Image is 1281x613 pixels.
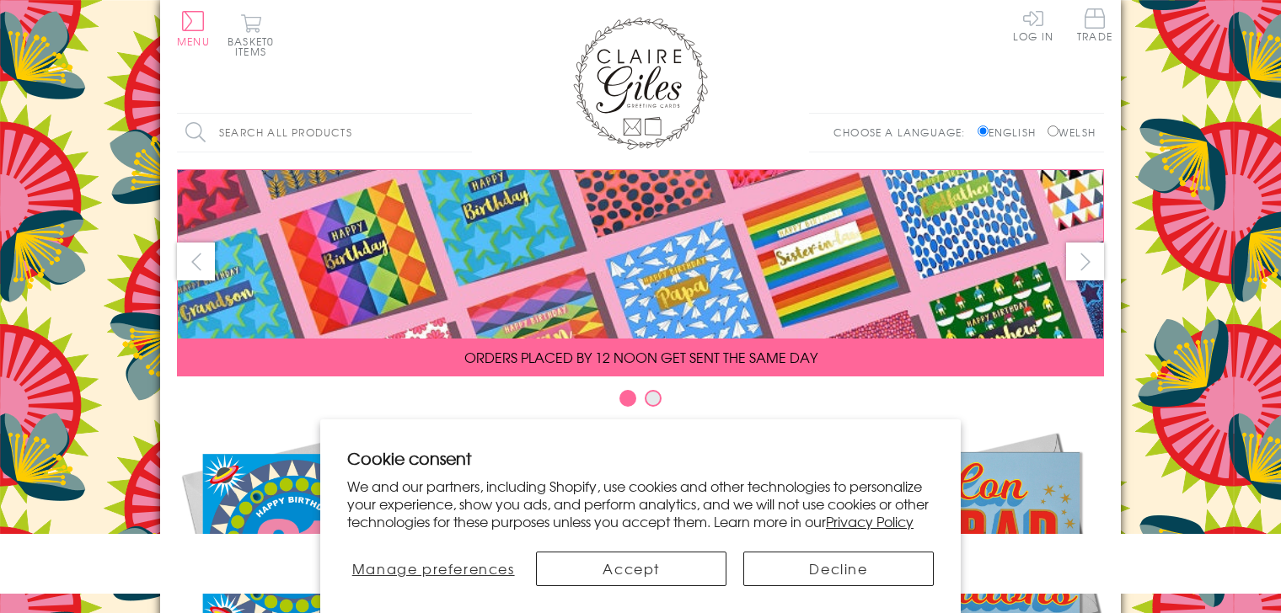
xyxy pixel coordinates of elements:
[464,347,817,367] span: ORDERS PLACED BY 12 NOON GET SENT THE SAME DAY
[352,558,515,578] span: Manage preferences
[235,34,274,59] span: 0 items
[228,13,274,56] button: Basket0 items
[177,243,215,280] button: prev
[177,114,472,152] input: Search all products
[1013,8,1053,41] a: Log In
[1048,125,1059,136] input: Welsh
[1048,125,1096,140] label: Welsh
[1077,8,1112,41] span: Trade
[619,390,636,407] button: Carousel Page 1 (Current Slide)
[177,389,1104,415] div: Carousel Pagination
[978,125,989,136] input: English
[347,552,519,586] button: Manage preferences
[573,17,708,150] img: Claire Giles Greetings Cards
[743,552,934,586] button: Decline
[978,125,1044,140] label: English
[1077,8,1112,45] a: Trade
[177,11,210,46] button: Menu
[177,34,210,49] span: Menu
[347,446,934,470] h2: Cookie consent
[455,114,472,152] input: Search
[833,125,974,140] p: Choose a language:
[536,552,726,586] button: Accept
[1066,243,1104,280] button: next
[645,390,662,407] button: Carousel Page 2
[826,511,914,531] a: Privacy Policy
[347,477,934,530] p: We and our partners, including Shopify, use cookies and other technologies to personalize your ex...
